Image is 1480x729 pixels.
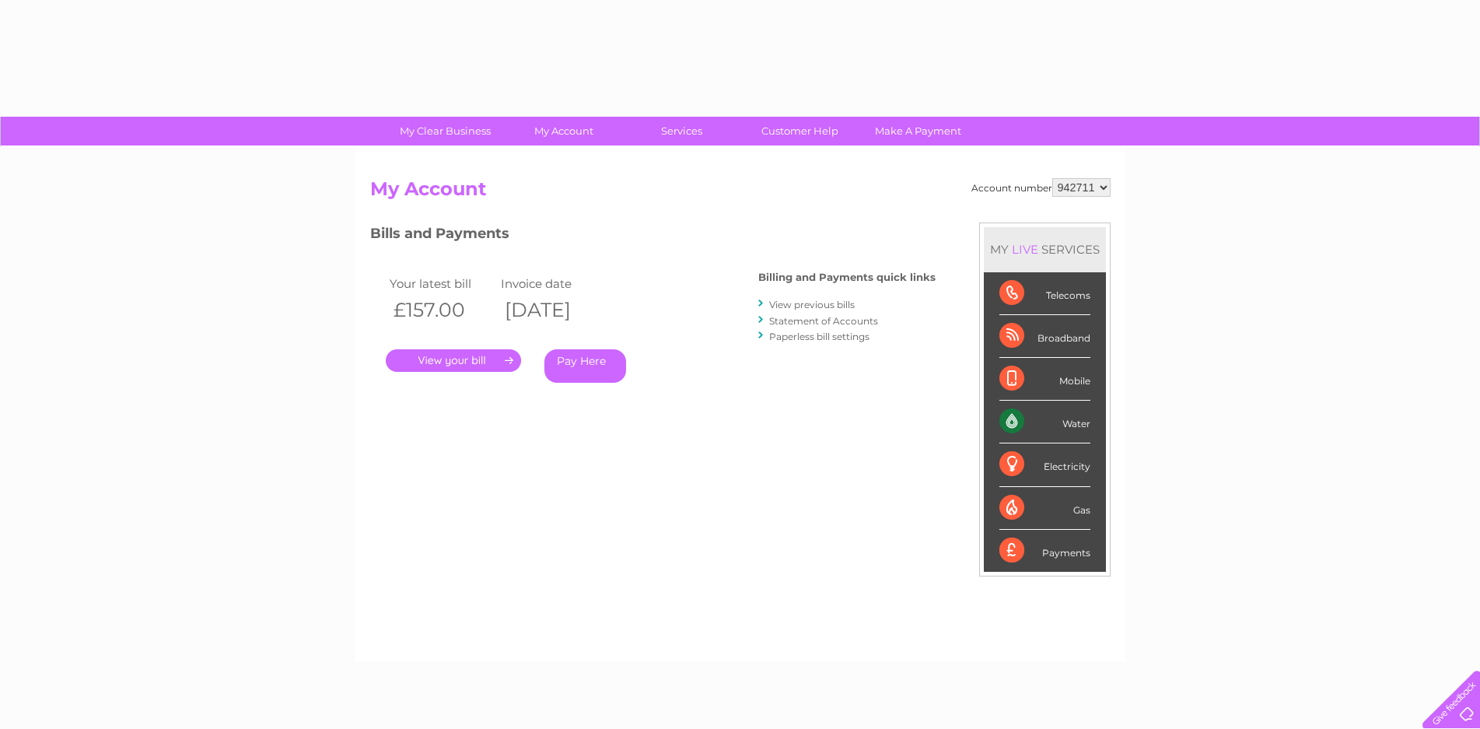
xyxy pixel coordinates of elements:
a: My Clear Business [381,117,509,145]
div: Water [999,401,1090,443]
a: Services [618,117,746,145]
a: View previous bills [769,299,855,310]
a: Customer Help [736,117,864,145]
div: LIVE [1009,242,1041,257]
a: . [386,349,521,372]
a: Make A Payment [854,117,982,145]
td: Invoice date [497,273,609,294]
div: Broadband [999,315,1090,358]
th: £157.00 [386,294,498,326]
div: MY SERVICES [984,227,1106,272]
h2: My Account [370,178,1111,208]
td: Your latest bill [386,273,498,294]
h3: Bills and Payments [370,223,936,250]
div: Payments [999,530,1090,572]
div: Mobile [999,358,1090,401]
div: Telecoms [999,272,1090,315]
div: Electricity [999,443,1090,486]
div: Account number [971,178,1111,197]
div: Gas [999,487,1090,530]
a: Paperless bill settings [769,331,869,342]
th: [DATE] [497,294,609,326]
h4: Billing and Payments quick links [758,272,936,283]
a: Statement of Accounts [769,315,878,327]
a: Pay Here [544,349,626,383]
a: My Account [499,117,628,145]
